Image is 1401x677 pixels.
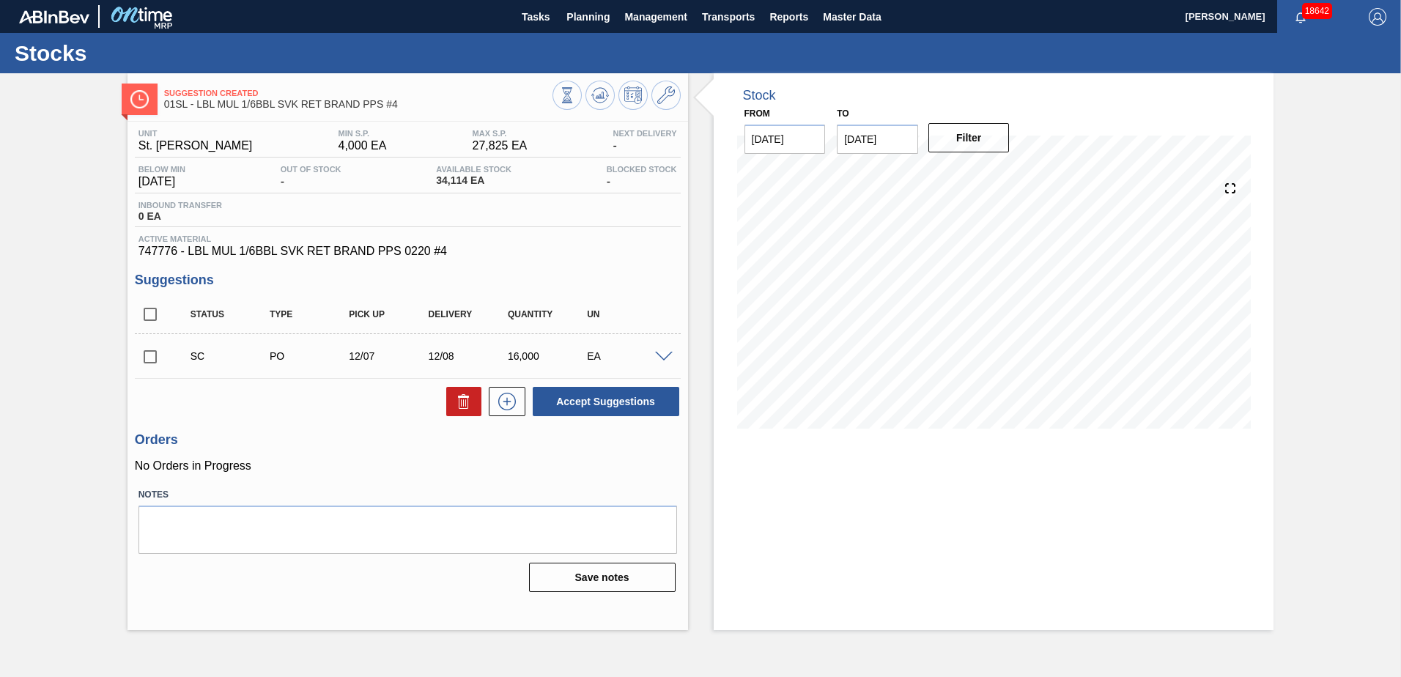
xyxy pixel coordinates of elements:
div: Suggestion Created [187,350,276,362]
span: Master Data [823,8,881,26]
div: Purchase order [266,350,355,362]
button: Save notes [529,563,676,592]
span: 27,825 EA [473,139,528,152]
div: - [609,129,680,152]
span: Available Stock [436,165,511,174]
span: 18642 [1302,3,1332,19]
div: Status [187,309,276,319]
span: MAX S.P. [473,129,528,138]
button: Accept Suggestions [533,387,679,416]
span: Active Material [138,234,677,243]
div: Accept Suggestions [525,385,681,418]
button: Stocks Overview [552,81,582,110]
span: Out Of Stock [281,165,341,174]
h3: Suggestions [135,273,681,288]
span: Next Delivery [613,129,676,138]
span: [DATE] [138,175,185,188]
button: Filter [928,123,1010,152]
span: Planning [566,8,610,26]
h1: Stocks [15,45,275,62]
div: Delete Suggestions [439,387,481,416]
div: EA [583,350,672,362]
span: Inbound Transfer [138,201,222,210]
span: 0 EA [138,211,222,222]
h3: Orders [135,432,681,448]
span: MIN S.P. [339,129,387,138]
div: 16,000 [504,350,593,362]
label: to [837,108,849,119]
span: 4,000 EA [339,139,387,152]
span: 34,114 EA [436,175,511,186]
span: Unit [138,129,253,138]
button: Update Chart [585,81,615,110]
div: Quantity [504,309,593,319]
div: 12/07/2025 [345,350,434,362]
button: Notifications [1277,7,1324,27]
div: Delivery [425,309,514,319]
div: - [603,165,681,188]
div: 12/08/2025 [425,350,514,362]
div: Pick up [345,309,434,319]
span: Suggestion Created [164,89,552,97]
img: Ícone [130,90,149,108]
span: Tasks [520,8,552,26]
input: mm/dd/yyyy [744,125,826,154]
label: Notes [138,484,677,506]
span: Below Min [138,165,185,174]
div: Stock [743,88,776,103]
input: mm/dd/yyyy [837,125,918,154]
button: Go to Master Data / General [651,81,681,110]
span: 01SL - LBL MUL 1/6BBL SVK RET BRAND PPS #4 [164,99,552,110]
span: Management [624,8,687,26]
label: From [744,108,770,119]
p: No Orders in Progress [135,459,681,473]
div: UN [583,309,672,319]
div: New suggestion [481,387,525,416]
span: Reports [769,8,808,26]
div: Type [266,309,355,319]
img: Logout [1369,8,1386,26]
button: Schedule Inventory [618,81,648,110]
span: 747776 - LBL MUL 1/6BBL SVK RET BRAND PPS 0220 #4 [138,245,677,258]
div: - [277,165,345,188]
span: Blocked Stock [607,165,677,174]
span: St. [PERSON_NAME] [138,139,253,152]
span: Transports [702,8,755,26]
img: TNhmsLtSVTkK8tSr43FrP2fwEKptu5GPRR3wAAAABJRU5ErkJggg== [19,10,89,23]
